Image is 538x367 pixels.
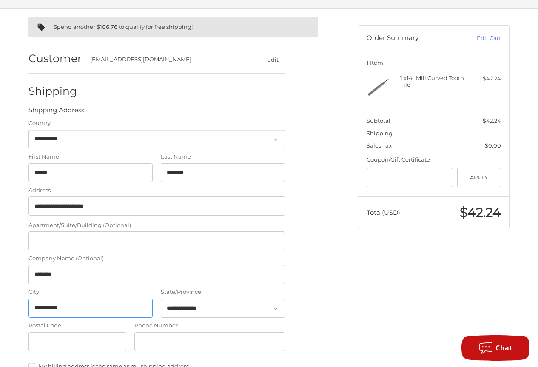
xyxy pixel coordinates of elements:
[28,105,84,119] legend: Shipping Address
[103,222,131,228] small: (Optional)
[458,34,501,43] a: Edit Cart
[461,335,529,361] button: Chat
[28,85,78,98] h2: Shipping
[367,130,393,137] span: Shipping
[90,55,244,64] div: [EMAIL_ADDRESS][DOMAIN_NAME]
[400,74,465,88] h4: 1 x 14" Mill Curved Tooth File
[367,142,392,149] span: Sales Tax
[28,254,285,263] label: Company Name
[367,156,501,164] div: Coupon/Gift Certificate
[28,221,285,230] label: Apartment/Suite/Building
[28,119,285,128] label: Country
[76,255,104,262] small: (Optional)
[367,208,400,216] span: Total (USD)
[460,205,501,220] span: $42.24
[54,23,193,30] span: Spend another $106.76 to qualify for free shipping!
[495,343,512,353] span: Chat
[134,321,285,330] label: Phone Number
[161,288,285,296] label: State/Province
[457,168,501,187] button: Apply
[28,52,82,65] h2: Customer
[28,186,285,195] label: Address
[28,288,153,296] label: City
[367,34,458,43] h3: Order Summary
[497,130,501,137] span: --
[485,142,501,149] span: $0.00
[367,117,390,124] span: Subtotal
[483,117,501,124] span: $42.24
[260,53,285,65] button: Edit
[28,153,153,161] label: First Name
[367,168,453,187] input: Gift Certificate or Coupon Code
[467,74,501,83] div: $42.24
[367,59,501,66] h3: 1 Item
[161,153,285,161] label: Last Name
[28,321,126,330] label: Postal Code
